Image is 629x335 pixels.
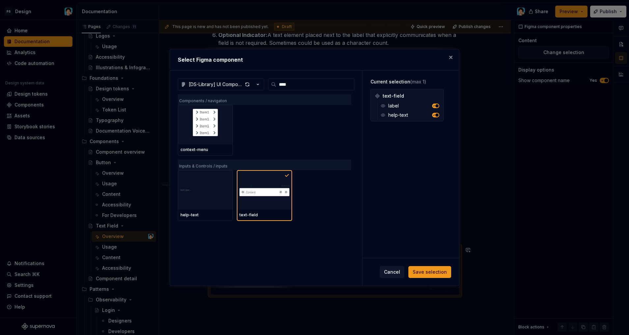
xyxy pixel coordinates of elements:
[380,266,404,278] button: Cancel
[178,56,451,64] h2: Select Figma component
[180,147,230,152] div: context-menu
[410,79,426,84] span: (max 1)
[180,212,230,218] div: help-text
[383,93,404,99] span: text-field
[413,269,447,275] span: Save selection
[408,266,451,278] button: Save selection
[372,91,442,101] div: text-field
[189,81,243,88] div: [DS-Library] UI Components Library
[384,269,400,275] span: Cancel
[370,78,444,85] div: Current selection
[388,112,408,118] span: help-text
[178,160,351,170] div: Inputs & Controls / inputs
[239,212,289,218] div: text-field
[388,103,399,109] span: label
[178,78,264,90] button: [DS-Library] UI Components Library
